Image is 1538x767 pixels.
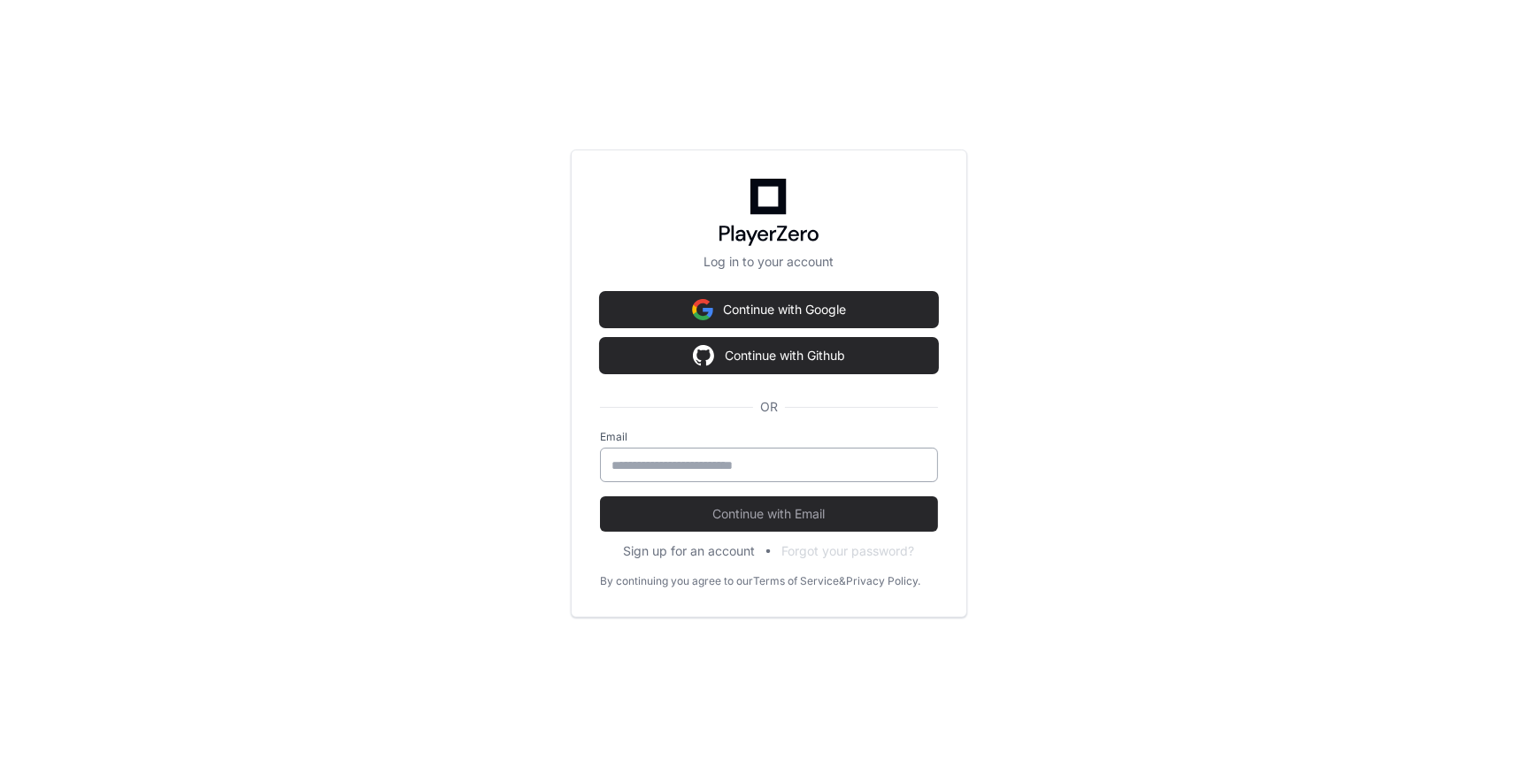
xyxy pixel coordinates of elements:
button: Sign up for an account [624,542,756,560]
div: & [839,574,846,588]
img: Sign in with google [693,338,714,373]
span: Continue with Email [600,505,938,523]
a: Terms of Service [753,574,839,588]
div: By continuing you agree to our [600,574,753,588]
button: Continue with Github [600,338,938,373]
img: Sign in with google [692,292,713,327]
label: Email [600,430,938,444]
button: Forgot your password? [782,542,915,560]
a: Privacy Policy. [846,574,920,588]
p: Log in to your account [600,253,938,271]
button: Continue with Google [600,292,938,327]
span: OR [753,398,785,416]
button: Continue with Email [600,496,938,532]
